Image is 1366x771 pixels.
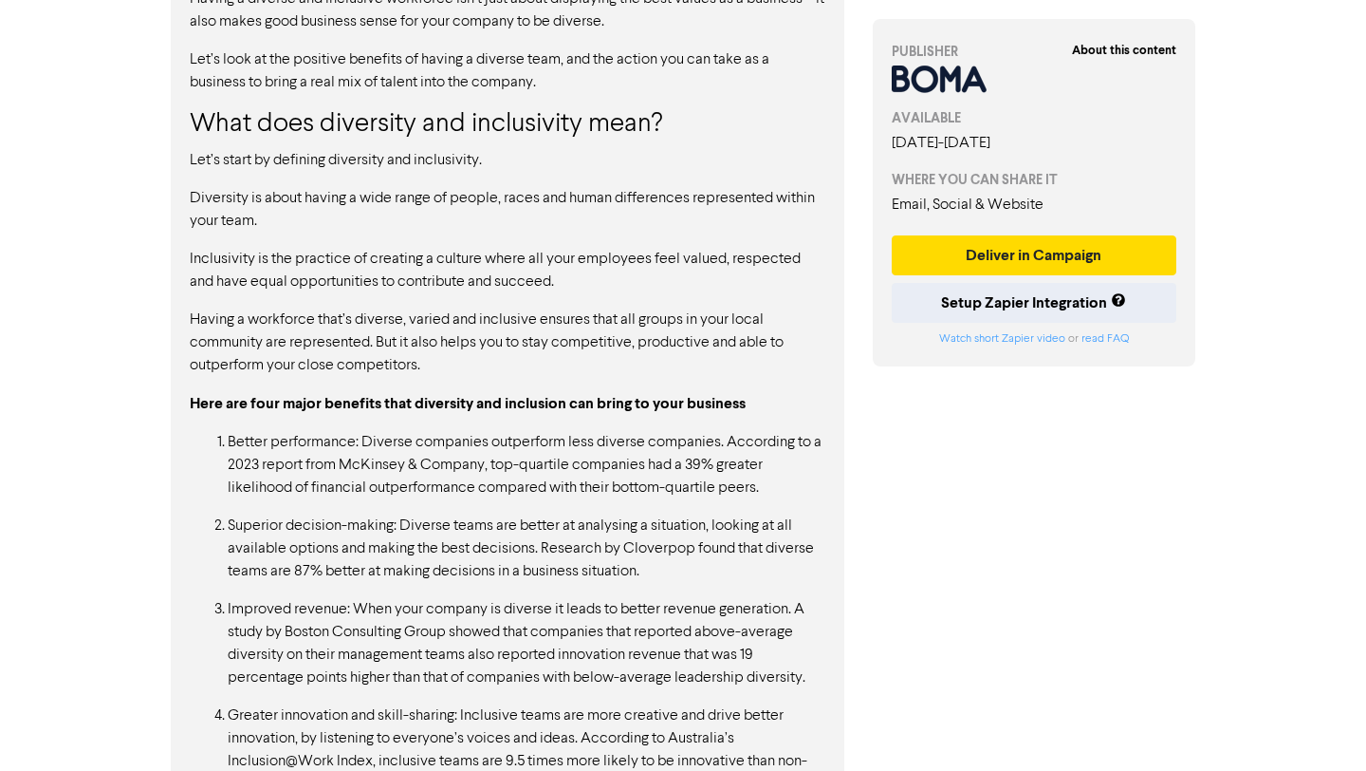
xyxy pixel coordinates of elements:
[228,598,825,689] p: Improved revenue: When your company is diverse it leads to better revenue generation. A study by ...
[892,194,1176,216] div: Email, Social & Website
[1081,333,1129,345] a: read FAQ
[892,42,1176,62] div: PUBLISHER
[892,283,1176,323] button: Setup Zapier Integration
[892,235,1176,275] button: Deliver in Campaign
[892,108,1176,128] div: AVAILABLE
[190,149,825,172] p: Let’s start by defining diversity and inclusivity.
[892,132,1176,155] div: [DATE] - [DATE]
[190,48,825,94] p: Let’s look at the positive benefits of having a diverse team, and the action you can take as a bu...
[190,187,825,233] p: Diversity is about having a wide range of people, races and human differences represented within ...
[190,309,825,377] p: Having a workforce that’s diverse, varied and inclusive ensures that all groups in your local com...
[190,248,825,293] p: Inclusivity is the practice of creating a culture where all your employees feel valued, respected...
[892,330,1176,348] div: or
[190,394,746,413] strong: Here are four major benefits that diversity and inclusion can bring to your business
[939,333,1065,345] a: Watch short Zapier video
[190,109,825,141] h3: What does diversity and inclusivity mean?
[1271,680,1366,771] iframe: Chat Widget
[1072,43,1176,58] strong: About this content
[228,515,825,583] p: Superior decision-making: Diverse teams are better at analysing a situation, looking at all avail...
[892,170,1176,190] div: WHERE YOU CAN SHARE IT
[228,431,825,499] p: Better performance: Diverse companies outperform less diverse companies. According to a 2023 repo...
